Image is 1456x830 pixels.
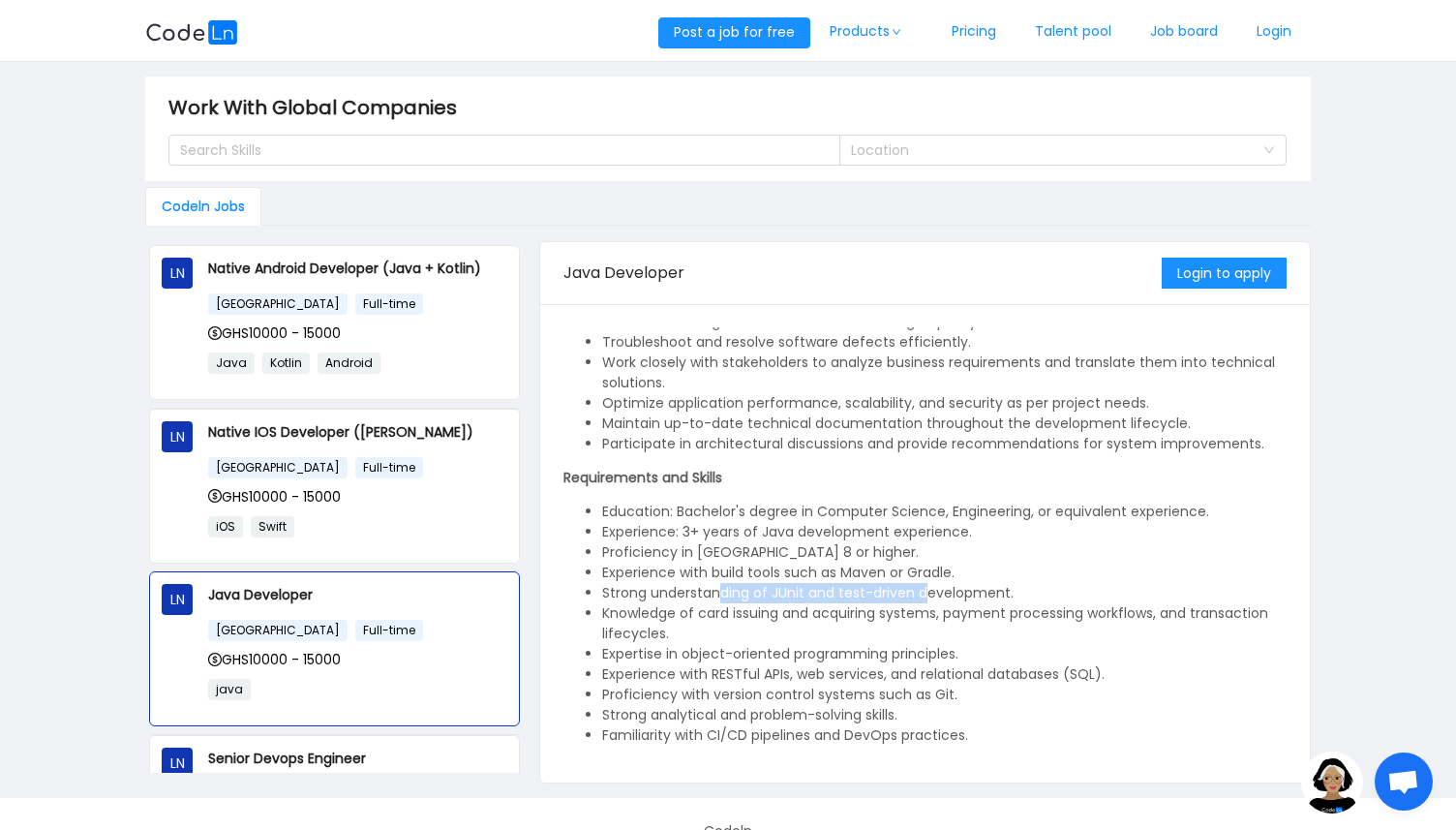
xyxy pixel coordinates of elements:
[208,650,341,669] span: GHS10000 - 15000
[602,644,1287,664] li: Expertise in object-oriented programming principles.
[602,563,1287,583] li: Experience with build tools such as Maven or Gradle.
[602,393,1287,414] li: Optimize application performance, scalability, and security as per project needs.
[262,353,310,374] span: Kotlin
[170,258,185,289] span: LN
[208,487,341,507] span: GHS10000 - 15000
[602,685,1287,705] li: Proficiency with version control systems such as Git.
[602,502,1287,522] li: Education: Bachelor's degree in Computer Science, Engineering, or equivalent experience.
[891,27,902,37] i: icon: down
[658,17,810,48] button: Post a job for free
[208,323,341,343] span: GHS10000 - 15000
[355,457,423,478] span: Full-time
[602,414,1287,434] li: Maintain up-to-date technical documentation throughout the development lifecycle.
[208,620,348,641] span: [GEOGRAPHIC_DATA]
[602,542,1287,563] li: Proficiency in [GEOGRAPHIC_DATA] 8 or higher.
[563,261,684,284] span: Java Developer
[602,434,1287,454] li: Participate in architectural discussions and provide recommendations for system improvements.
[208,679,251,700] span: java
[208,326,222,340] i: icon: dollar
[602,353,1287,393] li: Work closely with stakeholders to analyze business requirements and translate them into technical...
[208,516,243,538] span: iOS
[602,583,1287,603] li: Strong understanding of JUnit and test-driven development.
[602,522,1287,542] li: Experience: 3+ years of Java development experience.
[1375,753,1433,811] a: Open chat
[170,421,185,452] span: LN
[602,705,1287,725] li: Strong analytical and problem-solving skills.
[145,187,261,226] div: Codeln Jobs
[563,468,722,487] strong: Requirements and Skills
[318,353,380,374] span: Android
[1162,258,1287,289] button: Login to apply
[145,20,238,45] img: logobg.f302741d.svg
[251,516,294,538] span: Swift
[170,748,185,779] span: LN
[208,421,507,443] p: Native IOS Developer ([PERSON_NAME])
[208,748,507,769] p: Senior Devops Engineer
[208,353,255,374] span: Java
[658,22,810,42] a: Post a job for free
[208,489,222,503] i: icon: dollar
[602,603,1287,644] li: Knowledge of card issuing and acquiring systems, payment processing workflows, and transaction li...
[168,92,469,123] span: Work With Global Companies
[208,258,507,279] p: Native Android Developer (Java + Kotlin)
[602,332,1287,353] li: Troubleshoot and resolve software defects efficiently.
[1263,144,1275,158] i: icon: down
[602,664,1287,685] li: Experience with RESTful APIs, web services, and relational databases (SQL).
[208,584,507,605] p: Java Developer
[1301,752,1363,814] img: ground.ddcf5dcf.png
[355,293,423,315] span: Full-time
[180,140,810,160] div: Search Skills
[208,293,348,315] span: [GEOGRAPHIC_DATA]
[851,140,1254,160] div: Location
[355,620,423,641] span: Full-time
[208,653,222,666] i: icon: dollar
[602,725,1287,746] li: Familiarity with CI/CD pipelines and DevOps practices.
[170,584,185,615] span: LN
[208,457,348,478] span: [GEOGRAPHIC_DATA]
